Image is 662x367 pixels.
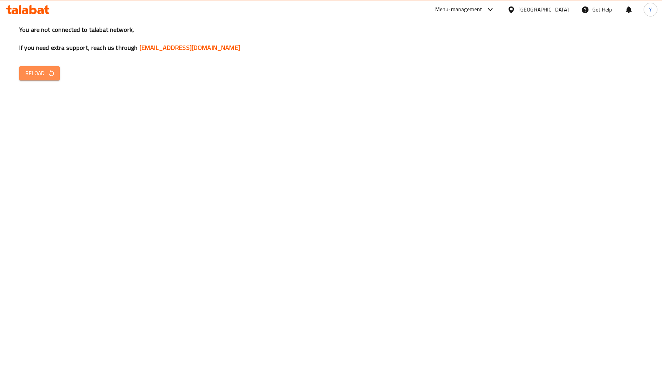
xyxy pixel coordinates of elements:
[139,42,240,53] a: [EMAIL_ADDRESS][DOMAIN_NAME]
[25,69,54,78] span: Reload
[19,25,643,52] h3: You are not connected to talabat network, If you need extra support, reach us through
[435,5,482,14] div: Menu-management
[518,5,569,14] div: [GEOGRAPHIC_DATA]
[649,5,652,14] span: Y
[19,66,60,80] button: Reload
